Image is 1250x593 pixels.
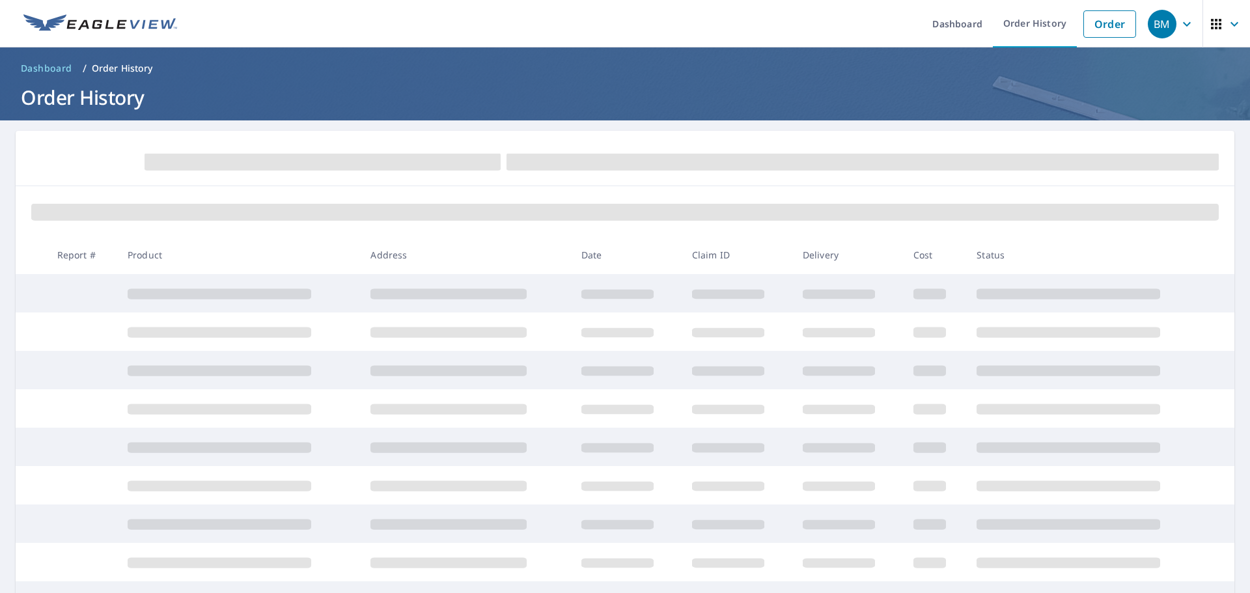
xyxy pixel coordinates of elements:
[966,236,1210,274] th: Status
[1148,10,1176,38] div: BM
[47,236,117,274] th: Report #
[571,236,682,274] th: Date
[1083,10,1136,38] a: Order
[92,62,153,75] p: Order History
[83,61,87,76] li: /
[16,84,1234,111] h1: Order History
[903,236,967,274] th: Cost
[792,236,903,274] th: Delivery
[117,236,360,274] th: Product
[23,14,177,34] img: EV Logo
[16,58,1234,79] nav: breadcrumb
[21,62,72,75] span: Dashboard
[360,236,570,274] th: Address
[16,58,77,79] a: Dashboard
[682,236,792,274] th: Claim ID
